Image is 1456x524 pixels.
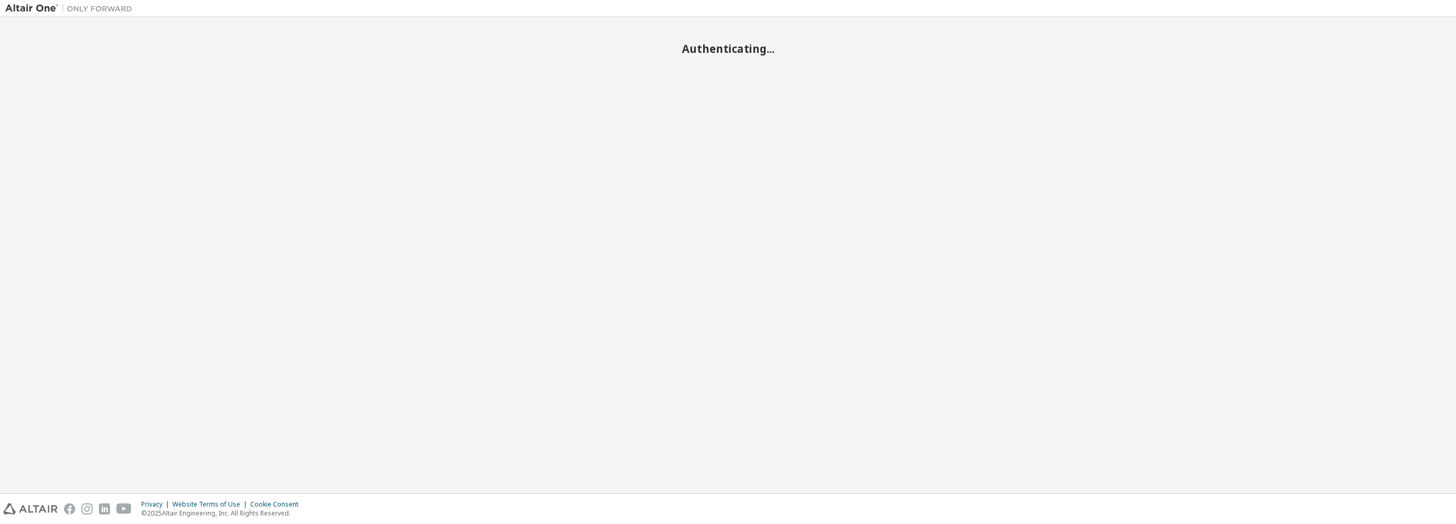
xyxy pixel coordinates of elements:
img: instagram.svg [81,503,93,514]
img: altair_logo.svg [3,503,58,514]
h2: Authenticating... [5,42,1451,56]
div: Privacy [141,500,172,509]
img: linkedin.svg [99,503,110,514]
img: Altair One [5,3,138,14]
img: youtube.svg [116,503,132,514]
p: © 2025 Altair Engineering, Inc. All Rights Reserved. [141,509,305,518]
div: Cookie Consent [250,500,305,509]
div: Website Terms of Use [172,500,250,509]
img: facebook.svg [64,503,75,514]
